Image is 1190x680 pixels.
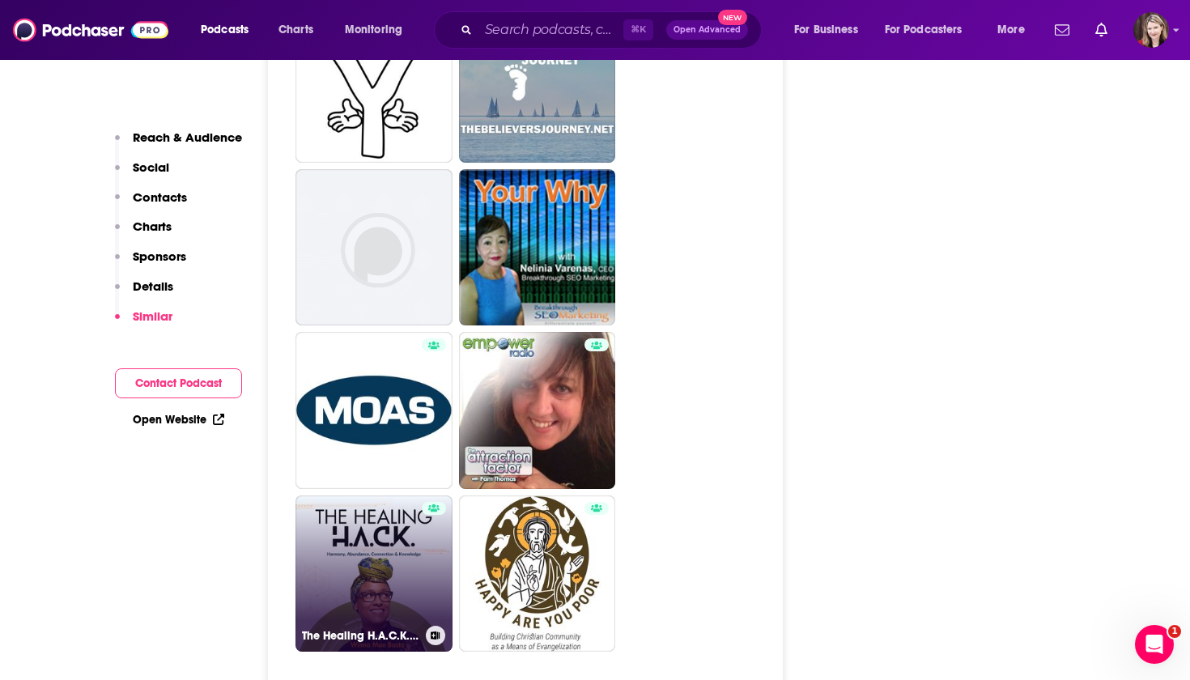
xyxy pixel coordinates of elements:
span: Monitoring [345,19,402,41]
button: Contacts [115,189,187,219]
span: Podcasts [201,19,249,41]
button: Open AdvancedNew [666,20,748,40]
span: 1 [1168,625,1181,638]
button: open menu [874,17,986,43]
p: Similar [133,308,172,324]
span: Open Advanced [674,26,741,34]
span: Logged in as galaxygirl [1133,12,1169,48]
span: New [718,10,747,25]
a: Charts [268,17,323,43]
span: Charts [278,19,313,41]
h3: The Healing H.A.C.K. (formerly The Healing Home) [302,629,419,643]
button: Sponsors [115,249,186,278]
p: Sponsors [133,249,186,264]
a: The Healing H.A.C.K. (formerly The Healing Home) [295,495,453,652]
button: open menu [783,17,878,43]
button: open menu [986,17,1045,43]
input: Search podcasts, credits, & more... [478,17,623,43]
a: Open Website [133,413,224,427]
button: open menu [189,17,270,43]
p: Reach & Audience [133,130,242,145]
p: Details [133,278,173,294]
img: User Profile [1133,12,1169,48]
button: Social [115,159,169,189]
button: Reach & Audience [115,130,242,159]
p: Charts [133,219,172,234]
span: For Podcasters [885,19,963,41]
a: Show notifications dropdown [1048,16,1076,44]
button: Charts [115,219,172,249]
button: Contact Podcast [115,368,242,398]
p: Contacts [133,189,187,205]
button: Show profile menu [1133,12,1169,48]
div: Search podcasts, credits, & more... [449,11,777,49]
img: Podchaser - Follow, Share and Rate Podcasts [13,15,168,45]
button: open menu [334,17,423,43]
button: Details [115,278,173,308]
p: Social [133,159,169,175]
a: Show notifications dropdown [1089,16,1114,44]
span: ⌘ K [623,19,653,40]
span: More [997,19,1025,41]
iframe: Intercom live chat [1135,625,1174,664]
span: For Business [794,19,858,41]
button: Similar [115,308,172,338]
